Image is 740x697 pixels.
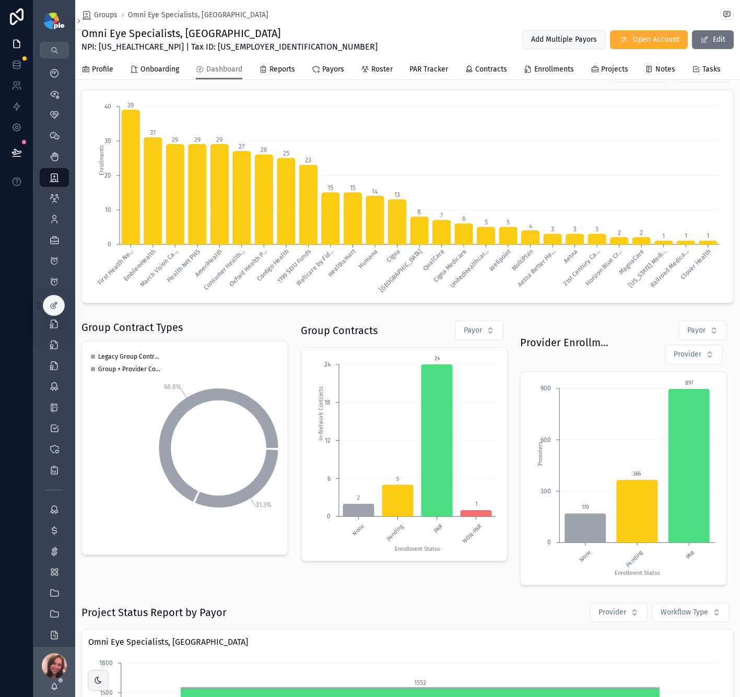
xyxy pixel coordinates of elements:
[449,247,490,289] tspan: UnitedHealthcar...
[462,215,465,222] tspan: 6
[206,64,242,75] span: Dashboard
[81,26,378,41] h1: Omni Eye Specialists, [GEOGRAPHIC_DATA]
[259,60,295,81] a: Reports
[409,60,448,81] a: PAR Tracker
[202,247,246,291] tspan: Consumer Health...
[562,247,579,265] tspan: Aetna
[308,354,501,554] div: chart
[562,247,602,287] tspan: 21st Century Ca...
[488,247,513,273] tspan: Wellpoint
[455,321,503,340] button: Select Button
[283,150,289,157] tspan: 25
[33,58,75,647] div: scrollable content
[104,137,111,145] tspan: 30
[98,352,161,361] span: Legacy Group Contract
[551,226,554,233] tspan: 3
[598,607,626,618] span: Provider
[537,442,544,466] tspan: Providers
[322,64,344,75] span: Payors
[520,335,613,350] h1: Provider Enrollments
[318,386,324,441] tspan: In-Network Contracts
[301,323,378,338] h1: Group Contracts
[665,345,723,364] button: Select Button
[122,247,157,282] tspan: EmblemHealth
[618,247,646,276] tspan: MagnaCare
[678,321,727,340] button: Select Button
[81,60,113,81] a: Profile
[326,247,357,278] tspan: Healthsmart
[327,475,331,482] tspan: 6
[627,247,667,288] tspan: [US_STATE] Medi...
[625,549,644,568] text: Pending
[105,206,111,214] tspan: 10
[196,60,242,80] a: Dashboard
[687,325,706,336] span: Payor
[276,247,313,285] tspan: 1199 SEIU Funds
[88,96,727,297] div: chart
[164,383,181,391] tspan: 68.8%
[547,539,551,546] tspan: 0
[44,13,64,29] img: App logo
[414,679,426,687] tspan: 1552
[372,188,378,195] tspan: 14
[395,546,440,552] tspan: Enrollment Status
[516,247,557,288] tspan: Aetna Better He...
[324,361,331,368] tspan: 24
[409,64,448,75] span: PAR Tracker
[88,348,281,548] div: chart
[325,437,331,444] tspan: 12
[256,501,272,509] tspan: 31.3%
[327,184,333,192] tspan: 15
[475,501,477,507] text: 1
[645,60,675,81] a: Notes
[640,229,643,237] tspan: 2
[139,247,180,288] tspan: March Vision Ca...
[464,325,482,336] span: Payor
[510,247,535,272] tspan: MultiPlan
[531,34,597,45] span: Add Multiple Payors
[417,208,421,216] tspan: 8
[655,64,675,75] span: Notes
[94,10,118,20] span: Groups
[674,349,701,360] span: Provider
[128,10,268,20] span: Omni Eye Specialists, [GEOGRAPHIC_DATA]
[633,471,641,477] text: 366
[295,247,335,287] tspan: Wellcare by Fid...
[475,64,507,75] span: Contracts
[524,60,574,81] a: Enrollments
[98,365,161,373] span: Group + Provider Contract
[432,247,468,283] tspan: Cigna Medicare
[351,523,366,537] text: None
[584,247,624,287] tspan: Horizon Blue Cr...
[150,129,156,136] tspan: 31
[541,385,551,392] tspan: 900
[595,226,598,233] tspan: 3
[96,247,135,286] tspan: First Health Ne...
[127,102,134,109] tspan: 39
[104,172,111,179] tspan: 20
[385,247,402,264] tspan: Cigna
[692,60,721,81] a: Tasks
[507,219,510,226] tspan: 5
[527,378,720,578] div: chart
[702,64,721,75] span: Tasks
[92,64,113,75] span: Profile
[432,523,444,534] text: PAR
[541,436,551,444] tspan: 600
[434,356,440,362] text: 24
[378,247,424,293] tspan: [GEOGRAPHIC_DATA]
[81,320,183,335] h1: Group Contract Types
[465,60,507,81] a: Contracts
[327,513,331,520] tspan: 0
[228,247,268,288] tspan: Oxford Health P...
[394,191,400,198] tspan: 13
[104,103,111,110] tspan: 40
[312,60,344,81] a: Payors
[421,247,446,272] tspan: QualCare
[385,523,405,542] text: Pending
[440,212,443,219] tspan: 7
[371,64,393,75] span: Roster
[357,495,360,501] text: 2
[685,380,694,386] text: 897
[166,247,202,283] tspan: Health Net PHS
